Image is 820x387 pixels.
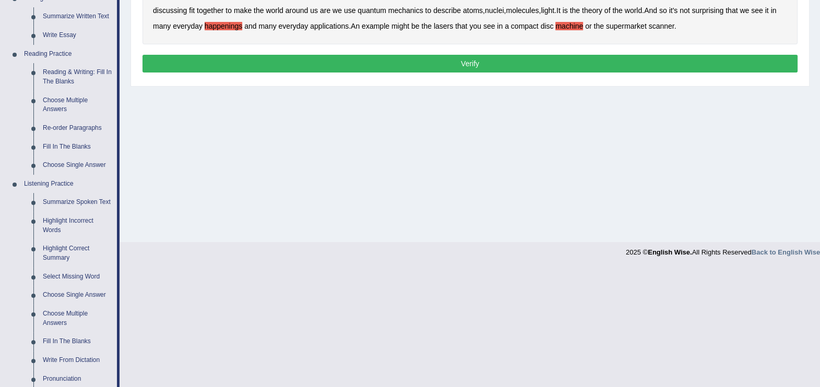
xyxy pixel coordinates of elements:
[225,6,232,15] b: to
[38,351,117,370] a: Write From Dictation
[556,6,561,15] b: It
[205,22,242,30] b: happenings
[740,6,749,15] b: we
[38,305,117,332] a: Choose Multiple Answers
[38,239,117,267] a: Highlight Correct Summary
[234,6,252,15] b: make
[606,22,647,30] b: supermarket
[626,242,820,257] div: 2025 © All Rights Reserved
[434,22,453,30] b: lasers
[332,6,342,15] b: we
[585,22,591,30] b: or
[485,6,504,15] b: nuclei
[153,6,187,15] b: discussing
[425,6,431,15] b: to
[38,332,117,351] a: Fill In The Blanks
[604,6,611,15] b: of
[421,22,431,30] b: the
[344,6,356,15] b: use
[38,193,117,212] a: Summarize Spoken Text
[258,22,276,30] b: many
[38,91,117,119] a: Choose Multiple Answers
[692,6,723,15] b: surprising
[38,7,117,26] a: Summarize Written Text
[362,22,389,30] b: example
[266,6,283,15] b: world
[505,22,509,30] b: a
[38,26,117,45] a: Write Essay
[286,6,308,15] b: around
[648,248,692,256] strong: English Wise.
[153,22,171,30] b: many
[38,119,117,138] a: Re-order Paragraphs
[752,248,820,256] a: Back to English Wise
[582,6,602,15] b: theory
[310,6,318,15] b: us
[541,22,554,30] b: disc
[659,6,667,15] b: so
[541,6,554,15] b: light
[463,6,483,15] b: atoms
[244,22,256,30] b: and
[563,6,568,15] b: is
[511,22,539,30] b: compact
[483,22,495,30] b: see
[594,22,604,30] b: the
[358,6,386,15] b: quantum
[770,6,776,15] b: in
[555,22,583,30] b: machine
[612,6,622,15] b: the
[173,22,203,30] b: everyday
[726,6,738,15] b: that
[644,6,657,15] b: And
[649,22,674,30] b: scanner
[19,175,117,194] a: Listening Practice
[506,6,539,15] b: molecules
[411,22,420,30] b: be
[570,6,580,15] b: the
[38,138,117,156] a: Fill In The Blanks
[38,63,117,91] a: Reading & Writing: Fill In The Blanks
[625,6,642,15] b: world
[189,6,195,15] b: fit
[751,6,763,15] b: see
[197,6,223,15] b: together
[310,22,349,30] b: applications
[765,6,769,15] b: it
[19,45,117,64] a: Reading Practice
[38,286,117,305] a: Choose Single Answer
[680,6,690,15] b: not
[38,268,117,286] a: Select Missing Word
[254,6,264,15] b: the
[351,22,360,30] b: An
[669,6,678,15] b: it's
[455,22,467,30] b: that
[142,55,798,72] button: Verify
[279,22,308,30] b: everyday
[38,156,117,175] a: Choose Single Answer
[391,22,409,30] b: might
[38,212,117,239] a: Highlight Incorrect Words
[320,6,330,15] b: are
[388,6,423,15] b: mechanics
[469,22,481,30] b: you
[497,22,503,30] b: in
[433,6,461,15] b: describe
